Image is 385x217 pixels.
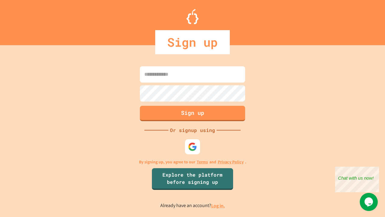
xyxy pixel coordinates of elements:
[139,159,246,165] p: By signing up, you agree to our and .
[155,30,230,54] div: Sign up
[218,159,244,165] a: Privacy Policy
[211,203,225,209] a: Log in.
[140,106,245,121] button: Sign up
[188,142,197,151] img: google-icon.svg
[360,193,379,211] iframe: chat widget
[197,159,208,165] a: Terms
[152,168,233,190] a: Explore the platform before signing up
[160,202,225,209] p: Already have an account?
[335,167,379,192] iframe: chat widget
[186,9,199,24] img: Logo.svg
[168,127,217,134] div: Or signup using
